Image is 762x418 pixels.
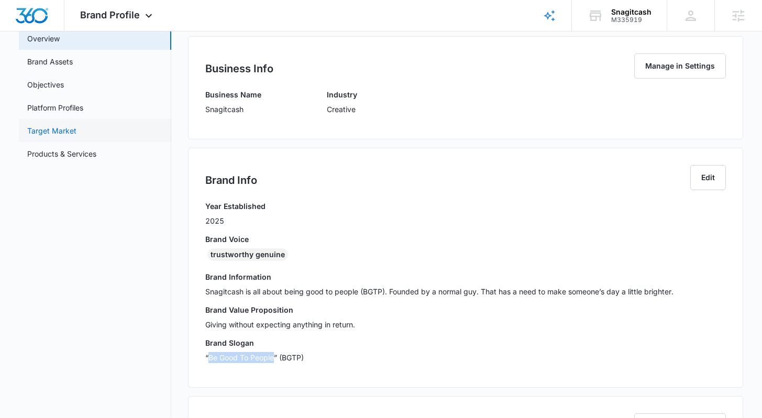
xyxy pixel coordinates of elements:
div: trustworthy genuine [207,248,288,261]
h3: Brand Information [205,271,725,282]
p: 2025 [205,215,266,226]
p: Snagitcash [205,104,261,115]
h2: Brand Info [205,172,257,188]
button: Edit [690,165,726,190]
div: account id [611,16,651,24]
p: Snagitcash is all about being good to people (BGTP). Founded by a normal guy. That has a need to ... [205,286,725,297]
a: Objectives [27,79,64,90]
button: Manage in Settings [634,53,726,79]
a: Target Market [27,125,76,136]
h3: Brand Value Proposition [205,304,725,315]
h3: Brand Voice [205,234,725,245]
h3: Brand Slogan [205,337,725,348]
h2: Business Info [205,61,273,76]
div: account name [611,8,651,16]
a: Products & Services [27,148,96,159]
span: Brand Profile [80,9,140,20]
p: “Be Good To People” (BGTP) [205,352,725,363]
a: Brand Assets [27,56,73,67]
p: Creative [327,104,357,115]
a: Platform Profiles [27,102,83,113]
h3: Year Established [205,201,266,212]
h3: Industry [327,89,357,100]
a: Overview [27,33,60,44]
h3: Business Name [205,89,261,100]
p: Giving without expecting anything in return. [205,319,725,330]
